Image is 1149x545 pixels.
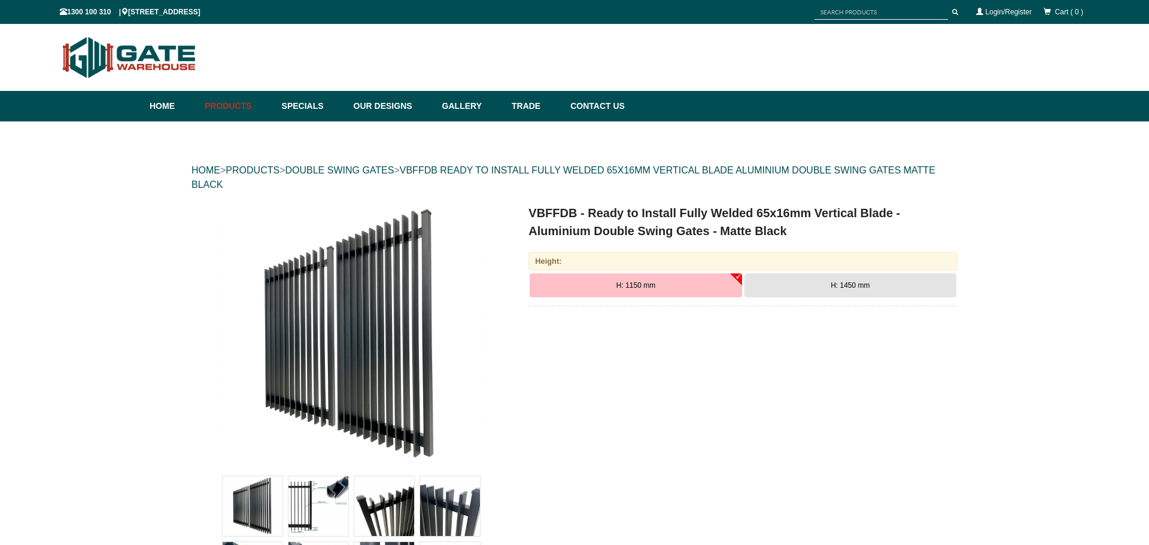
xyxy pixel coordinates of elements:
h1: VBFFDB - Ready to Install Fully Welded 65x16mm Vertical Blade - Aluminium Double Swing Gates - Ma... [528,204,957,240]
div: > > > [191,151,957,204]
button: H: 1450 mm [744,273,956,297]
a: Home [150,91,199,121]
span: Cart ( 0 ) [1055,8,1083,16]
img: VBFFDB - Ready to Install Fully Welded 65x16mm Vertical Blade - Aluminium Double Swing Gates - Ma... [220,204,483,467]
a: VBFFDB READY TO INSTALL FULLY WELDED 65X16MM VERTICAL BLADE ALUMINIUM DOUBLE SWING GATES MATTE BLACK [191,165,935,190]
img: VBFFDB - Ready to Install Fully Welded 65x16mm Vertical Blade - Aluminium Double Swing Gates - Ma... [354,476,414,536]
a: HOME [191,165,220,175]
input: SEARCH PRODUCTS [814,5,948,20]
img: VBFFDB - Ready to Install Fully Welded 65x16mm Vertical Blade - Aluminium Double Swing Gates - Ma... [420,476,480,536]
a: Our Designs [348,91,436,121]
span: 1300 100 310 | [STREET_ADDRESS] [60,8,200,16]
a: VBFFDB - Ready to Install Fully Welded 65x16mm Vertical Blade - Aluminium Double Swing Gates - Ma... [193,204,509,467]
button: H: 1150 mm [530,273,741,297]
a: Login/Register [986,8,1032,16]
a: DOUBLE SWING GATES [285,165,394,175]
a: Contact Us [564,91,625,121]
img: VBFFDB - Ready to Install Fully Welded 65x16mm Vertical Blade - Aluminium Double Swing Gates - Ma... [288,476,348,536]
a: PRODUCTS [226,165,279,175]
a: Products [199,91,276,121]
span: H: 1150 mm [616,281,655,290]
a: Gallery [436,91,506,121]
span: H: 1450 mm [831,281,870,290]
img: Gate Warehouse [60,30,199,85]
a: Trade [506,91,564,121]
a: Specials [276,91,348,121]
img: VBFFDB - Ready to Install Fully Welded 65x16mm Vertical Blade - Aluminium Double Swing Gates - Ma... [223,476,282,536]
div: Height: [528,252,957,270]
